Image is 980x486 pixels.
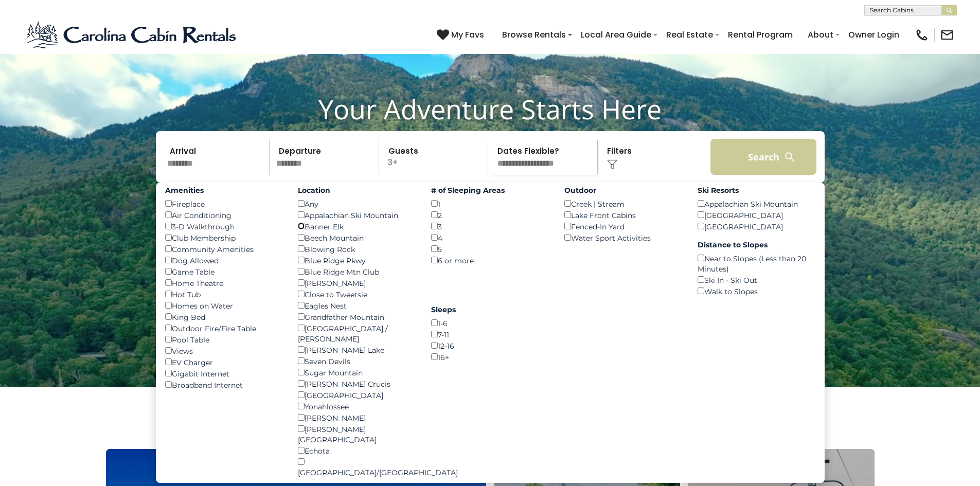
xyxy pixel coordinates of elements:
div: Blue Ridge Mtn Club [298,266,416,277]
div: Outdoor Fire/Fire Table [165,322,283,334]
div: [GEOGRAPHIC_DATA] / [PERSON_NAME] [298,322,416,344]
div: Creek | Stream [564,198,682,209]
div: King Bed [165,311,283,322]
div: 16+ [431,351,549,363]
div: 1 [431,198,549,209]
div: 4 [431,232,549,243]
div: Blowing Rock [298,243,416,255]
div: Game Table [165,266,283,277]
a: My Favs [437,28,487,42]
div: [GEOGRAPHIC_DATA] [698,221,815,232]
div: [GEOGRAPHIC_DATA]/[GEOGRAPHIC_DATA] [298,456,416,478]
div: 2 [431,209,549,221]
div: [PERSON_NAME] Crucis [298,378,416,389]
label: # of Sleeping Areas [431,185,549,195]
div: 6 or more [431,255,549,266]
a: Local Area Guide [576,26,656,44]
a: Browse Rentals [497,26,571,44]
div: 7-11 [431,329,549,340]
div: Gigabit Internet [165,368,283,379]
div: 1-6 [431,317,549,329]
div: [GEOGRAPHIC_DATA] [298,389,416,401]
div: Hot Tub [165,289,283,300]
div: Fenced-In Yard [564,221,682,232]
label: Amenities [165,185,283,195]
div: Water Sport Activities [564,232,682,243]
div: Home Theatre [165,277,283,289]
div: Walk to Slopes [698,285,815,297]
label: Outdoor [564,185,682,195]
div: EV Charger [165,356,283,368]
h3: Select Your Destination [104,413,876,449]
a: Rental Program [723,26,798,44]
div: Appalachian Ski Mountain [698,198,815,209]
img: filter--v1.png [607,159,617,170]
div: Dog Allowed [165,255,283,266]
div: Community Amenities [165,243,283,255]
div: Yonahlossee [298,401,416,412]
div: Broadband Internet [165,379,283,390]
div: Ski In - Ski Out [698,274,815,285]
div: Sugar Mountain [298,367,416,378]
div: Pool Table [165,334,283,345]
div: Appalachian Ski Mountain [298,209,416,221]
div: Any [298,198,416,209]
div: Lake Front Cabins [564,209,682,221]
div: [PERSON_NAME] Lake [298,344,416,355]
label: Sleeps [431,304,549,315]
h1: Your Adventure Starts Here [8,93,972,125]
div: Views [165,345,283,356]
div: Air Conditioning [165,209,283,221]
span: My Favs [451,28,484,41]
div: [GEOGRAPHIC_DATA] [698,209,815,221]
div: Fireplace [165,198,283,209]
a: Owner Login [843,26,904,44]
label: Ski Resorts [698,185,815,195]
div: Homes on Water [165,300,283,311]
div: Grandfather Mountain [298,311,416,322]
img: phone-regular-black.png [915,28,929,42]
div: 3 [431,221,549,232]
div: 5 [431,243,549,255]
div: Eagles Nest [298,300,416,311]
a: About [803,26,839,44]
div: Blue Ridge Pkwy [298,255,416,266]
div: Seven Devils [298,355,416,367]
button: Search [710,139,817,175]
div: 3-D Walkthrough [165,221,283,232]
img: Blue-2.png [26,20,239,50]
p: 3+ [382,139,488,175]
a: Real Estate [661,26,718,44]
div: Beech Mountain [298,232,416,243]
img: search-regular-white.png [783,151,796,164]
label: Distance to Slopes [698,240,815,250]
div: Club Membership [165,232,283,243]
div: 12-16 [431,340,549,351]
img: mail-regular-black.png [940,28,954,42]
label: Location [298,185,416,195]
div: Banner Elk [298,221,416,232]
div: [PERSON_NAME] [298,277,416,289]
div: Near to Slopes (Less than 20 Minutes) [698,253,815,274]
div: Echota [298,445,416,456]
div: [PERSON_NAME] [298,412,416,423]
div: Close to Tweetsie [298,289,416,300]
div: [PERSON_NAME][GEOGRAPHIC_DATA] [298,423,416,445]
